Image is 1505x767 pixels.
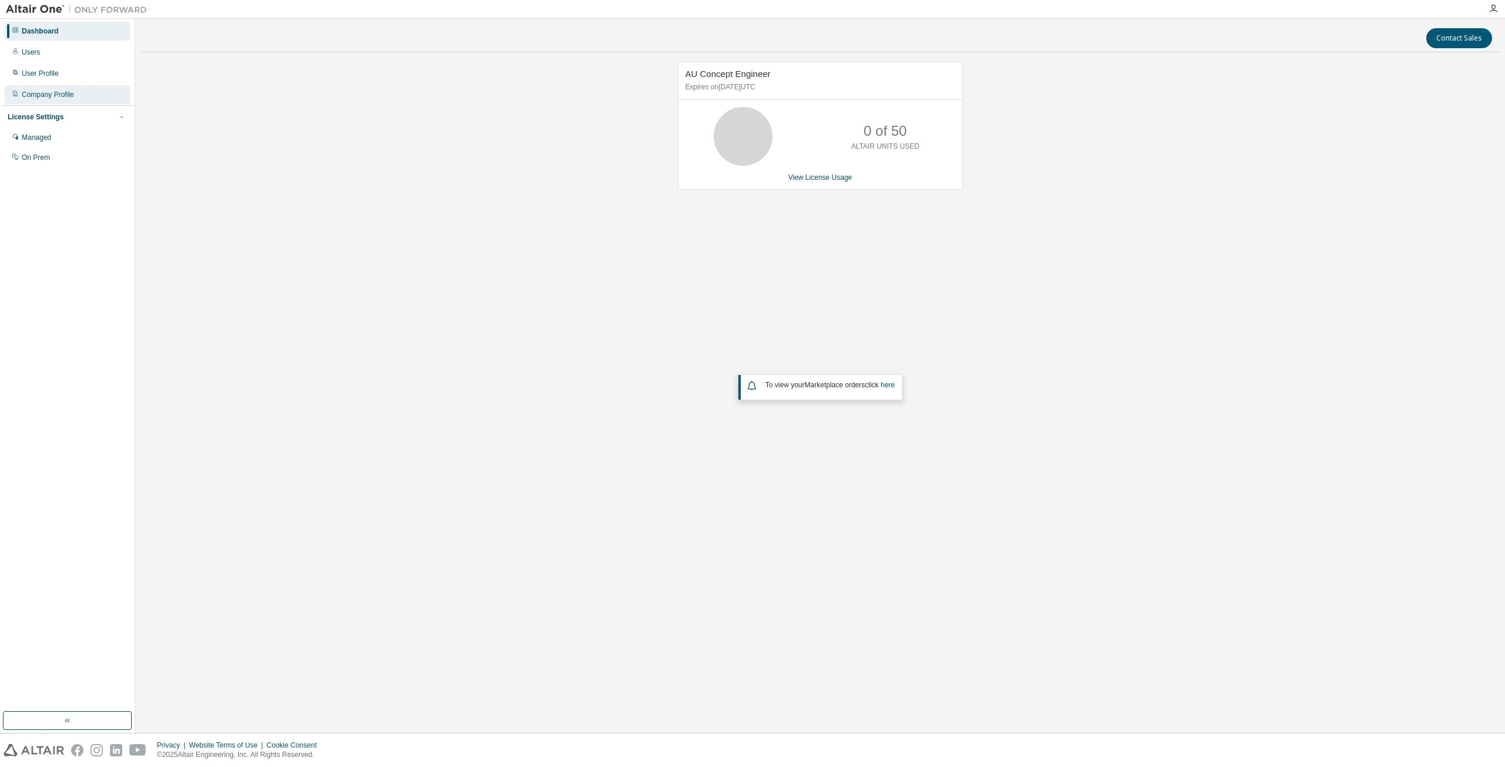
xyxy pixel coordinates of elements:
p: © 2025 Altair Engineering, Inc. All Rights Reserved. [157,750,324,760]
img: facebook.svg [71,744,83,756]
button: Contact Sales [1426,28,1492,48]
img: youtube.svg [129,744,146,756]
div: Privacy [157,741,189,750]
div: Dashboard [22,26,59,36]
div: Website Terms of Use [189,741,266,750]
a: here [881,381,895,389]
div: Company Profile [22,90,74,99]
img: linkedin.svg [110,744,122,756]
span: To view your click [765,381,895,389]
span: AU Concept Engineer [685,69,771,79]
em: Marketplace orders [805,381,865,389]
div: Managed [22,133,51,142]
img: altair_logo.svg [4,744,64,756]
p: 0 of 50 [864,121,907,141]
div: User Profile [22,69,59,78]
p: Expires on [DATE] UTC [685,82,952,92]
div: On Prem [22,153,50,162]
p: ALTAIR UNITS USED [851,142,919,152]
div: Users [22,48,40,57]
div: Cookie Consent [266,741,323,750]
div: License Settings [8,112,63,122]
a: View License Usage [788,173,852,182]
img: Altair One [6,4,153,15]
img: instagram.svg [91,744,103,756]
